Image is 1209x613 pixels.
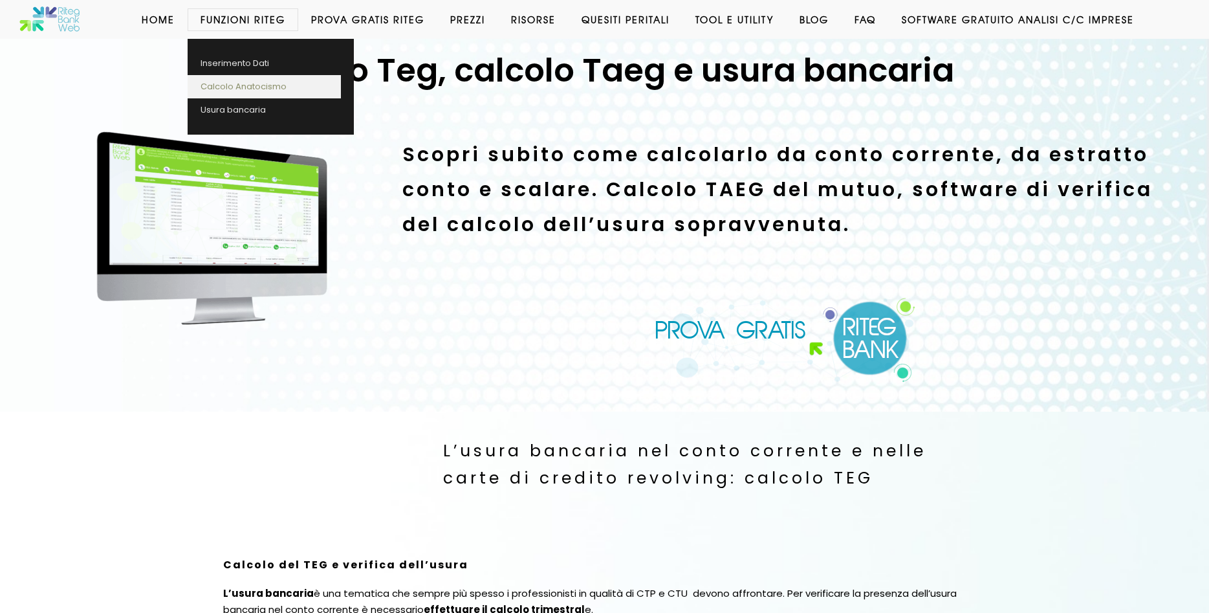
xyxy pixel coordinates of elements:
[682,13,787,26] a: Tool e Utility
[19,6,81,32] img: Software anatocismo e usura bancaria
[569,13,682,26] a: Quesiti Peritali
[71,121,344,334] img: Calcolo del teg conto corrente, Riteg bank Web il software di usura bancaria per il calcolo taeg ...
[223,586,314,600] strong: L’usura bancaria
[443,438,961,492] h3: L’usura bancaria nel conto corrente e nelle carte di credito revolving: calcolo TEG
[223,557,468,572] strong: Calcolo del TEG e verifica dell’usura
[298,13,437,26] a: Prova Gratis Riteg
[498,13,569,26] a: Risorse
[889,13,1147,26] a: Software GRATUITO analisi c/c imprese
[23,49,1173,92] h1: Calcolo Teg, calcolo Taeg e usura bancaria
[188,52,341,75] a: Inserimento Dati
[402,137,1153,242] h2: Scopri subito come calcolarlo da conto corrente, da estratto conto e scalare. Calcolo TAEG del mu...
[655,297,917,383] img: Software anatocismo e usura Ritg Bank Web per conti correnti, mutui e leasing
[188,13,298,26] a: Funzioni Riteg
[129,13,188,26] a: Home
[188,98,341,122] a: Usura bancaria
[188,75,341,98] a: Calcolo Anatocismo
[437,13,498,26] a: Prezzi
[787,13,842,26] a: Blog
[842,13,889,26] a: Faq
